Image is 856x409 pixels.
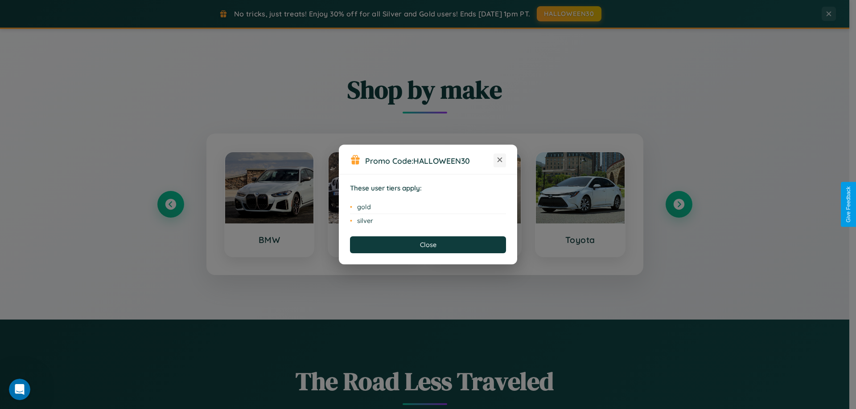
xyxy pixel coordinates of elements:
[365,156,494,166] h3: Promo Code:
[413,156,470,166] b: HALLOWEEN30
[350,214,506,227] li: silver
[9,379,30,400] iframe: Intercom live chat
[350,200,506,214] li: gold
[845,186,852,223] div: Give Feedback
[350,184,422,192] strong: These user tiers apply:
[350,236,506,253] button: Close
